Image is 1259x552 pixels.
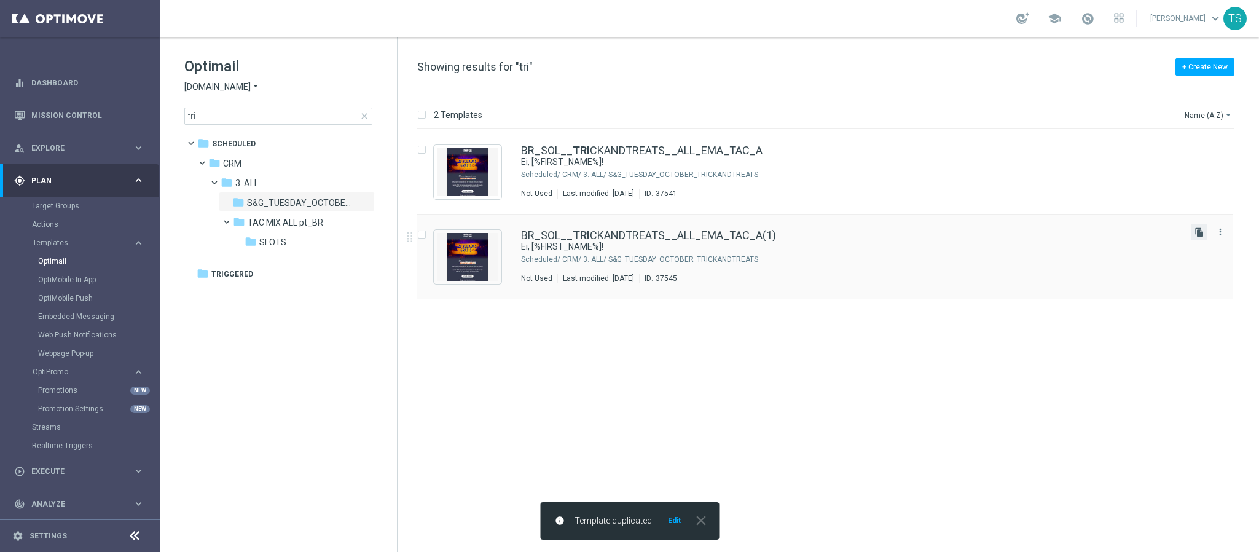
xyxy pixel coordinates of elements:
[223,158,241,169] span: CRM
[221,176,233,189] i: folder
[14,467,145,476] button: play_circle_outline Execute keyboard_arrow_right
[1223,7,1247,30] div: TS
[405,215,1257,299] div: Press SPACE to select this row.
[558,274,639,283] div: Last modified: [DATE]
[31,66,144,99] a: Dashboard
[38,349,128,358] a: Webpage Pop-up
[212,138,256,149] span: Scheduled
[38,326,159,344] div: Web Push Notifications
[14,99,144,132] div: Mission Control
[130,405,150,413] div: NEW
[32,422,128,432] a: Streams
[1175,58,1234,76] button: + Create New
[573,144,590,157] b: TRI
[38,381,159,400] div: Promotions
[1215,227,1225,237] i: more_vert
[14,143,145,153] div: person_search Explore keyboard_arrow_right
[1183,108,1234,122] button: Name (A-Z)arrow_drop_down
[184,81,251,93] span: [DOMAIN_NAME]
[211,270,224,278] b: Tri
[31,144,133,152] span: Explore
[184,81,261,93] button: [DOMAIN_NAME] arrow_drop_down
[133,237,144,249] i: keyboard_arrow_right
[208,157,221,169] i: folder
[32,215,159,234] div: Actions
[133,366,144,378] i: keyboard_arrow_right
[521,241,1182,253] div: Ei, [%FIRST_NAME%]!
[521,274,552,283] div: Not Used
[32,367,145,377] button: OptiPromo keyboard_arrow_right
[38,385,128,395] a: Promotions
[562,254,1182,264] div: Scheduled/CRM/3. ALL/S&G_TUESDAY_OCTOBER_TRICKANDTREATS
[14,175,133,186] div: Plan
[232,196,245,208] i: folder
[573,229,590,242] b: TRI
[211,269,253,280] span: Triggered
[259,237,286,248] span: SLOTS
[197,267,209,280] i: folder
[184,108,372,125] input: Search Template
[14,77,25,89] i: equalizer
[521,241,1153,253] a: Ei, [%FIRST_NAME%]!
[693,513,709,529] i: close
[521,156,1182,168] div: Ei, [%FIRST_NAME%]!
[32,418,159,436] div: Streams
[233,216,245,228] i: folder
[38,270,159,289] div: OptiMobile In-App
[38,289,159,307] div: OptiMobile Push
[38,256,128,266] a: Optimail
[14,175,25,186] i: gps_fixed
[32,441,128,451] a: Realtime Triggers
[251,81,261,93] i: arrow_drop_down
[247,197,353,208] span: S&G_TUESDAY_OCTOBER_TRICKANDTREATS
[38,307,159,326] div: Embedded Messaging
[184,57,372,76] h1: Optimail
[14,176,145,186] button: gps_fixed Plan keyboard_arrow_right
[31,500,133,508] span: Analyze
[667,516,682,526] button: Edit
[32,238,145,248] button: Templates keyboard_arrow_right
[248,217,323,228] span: TAC MIX ALL pt_BR
[38,404,128,414] a: Promotion Settings
[14,66,144,99] div: Dashboard
[14,111,145,120] button: Mission Control
[38,293,128,303] a: OptiMobile Push
[31,468,133,475] span: Execute
[692,516,709,526] button: close
[133,498,144,510] i: keyboard_arrow_right
[1191,224,1207,240] button: file_copy
[1194,227,1204,237] i: file_copy
[555,516,565,526] i: info
[32,197,159,215] div: Target Groups
[562,170,1182,179] div: Scheduled/CRM/3. ALL/S&G_TUESDAY_OCTOBER_TRICKANDTREATS
[38,400,159,418] div: Promotion Settings
[245,235,257,248] i: folder
[405,130,1257,215] div: Press SPACE to select this row.
[1223,110,1233,120] i: arrow_drop_down
[14,78,145,88] button: equalizer Dashboard
[32,363,159,418] div: OptiPromo
[521,254,560,264] div: Scheduled/
[1209,12,1222,25] span: keyboard_arrow_down
[639,274,677,283] div: ID:
[434,109,482,120] p: 2 Templates
[656,189,677,199] div: 37541
[14,143,133,154] div: Explore
[38,275,128,285] a: OptiMobile In-App
[14,143,25,154] i: person_search
[32,436,159,455] div: Realtime Triggers
[38,344,159,363] div: Webpage Pop-up
[1214,224,1226,239] button: more_vert
[656,274,677,283] div: 37545
[14,466,25,477] i: play_circle_outline
[521,156,1153,168] a: Ei, [%FIRST_NAME%]!
[558,189,639,199] div: Last modified: [DATE]
[38,252,159,270] div: Optimail
[1149,9,1223,28] a: [PERSON_NAME]keyboard_arrow_down
[38,330,128,340] a: Web Push Notifications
